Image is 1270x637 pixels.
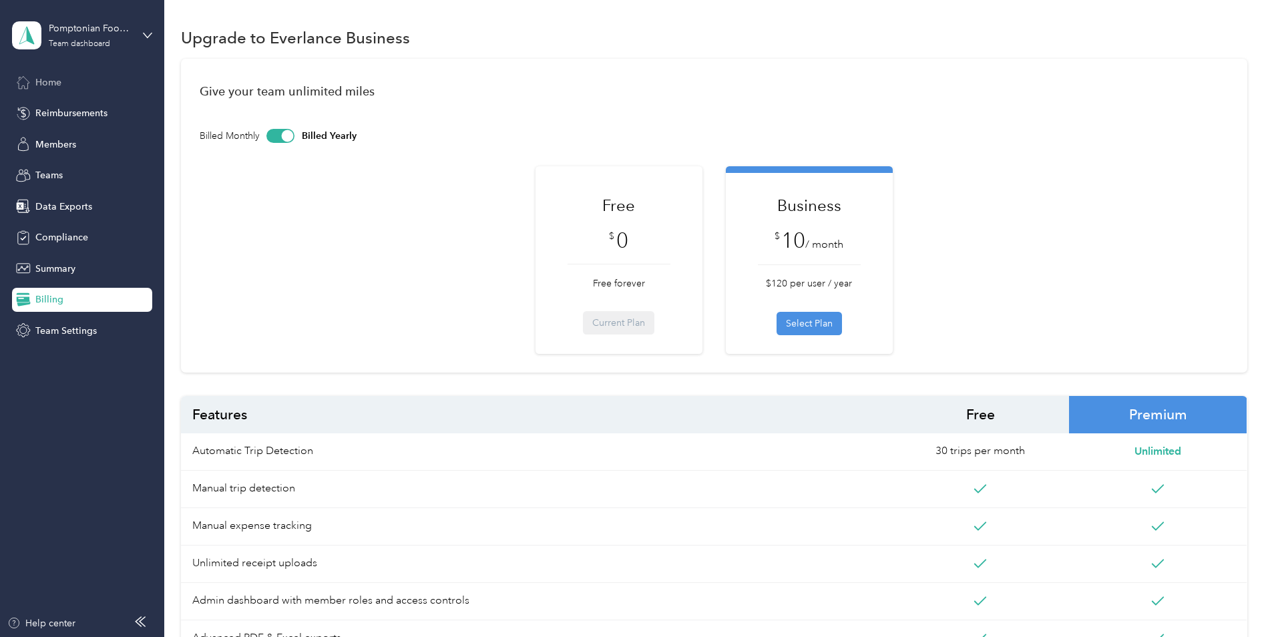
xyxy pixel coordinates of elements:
p: $120 per user / year [758,276,861,290]
span: Admin dashboard with member roles and access controls [181,583,891,620]
iframe: Everlance-gr Chat Button Frame [1195,562,1270,637]
h1: Free [568,194,670,217]
span: Summary [35,262,75,276]
span: Members [35,138,76,152]
div: Pomptonian Food Service [49,21,132,35]
div: Team dashboard [49,40,110,48]
span: 10 [781,228,805,253]
h1: Upgrade to Everlance Business [181,31,410,45]
h1: Give your team unlimited miles [200,84,1229,98]
span: Billing [35,292,63,306]
span: 0 [616,228,628,253]
span: Home [35,75,61,89]
span: Manual expense tracking [181,508,891,546]
p: Billed Yearly [302,129,357,143]
span: Teams [35,168,63,182]
span: 30 trips per month [935,443,1025,459]
span: Premium [1069,396,1247,433]
span: Free [891,396,1069,433]
span: Unlimited [1134,443,1181,459]
span: $ [609,229,614,243]
p: Free forever [568,276,670,290]
span: Reimbursements [35,106,108,120]
span: Automatic Trip Detection [181,433,891,471]
p: Billed Monthly [200,129,260,143]
span: $ [775,229,780,243]
span: Unlimited receipt uploads [181,546,891,583]
span: Features [181,396,891,433]
span: Team Settings [35,324,97,338]
button: Help center [7,616,75,630]
button: Select Plan [777,312,842,335]
span: / month [805,238,843,251]
span: Compliance [35,230,88,244]
span: Manual trip detection [181,471,891,508]
span: Data Exports [35,200,92,214]
h1: Business [758,194,861,217]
